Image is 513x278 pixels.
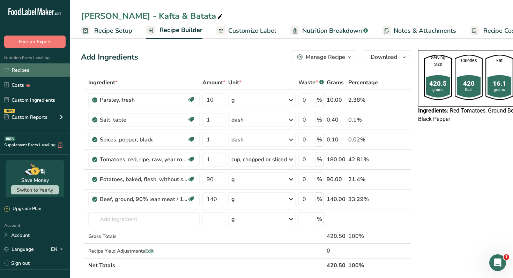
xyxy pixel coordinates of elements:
div: Add Ingredients [81,52,138,63]
div: 0.1% [348,116,378,124]
iframe: Intercom live chat [489,254,506,271]
div: g [231,195,235,203]
a: Recipe Setup [81,23,132,39]
div: 2.38% [348,96,378,104]
div: dash [231,136,244,144]
div: g [231,215,235,223]
div: g [231,96,235,104]
div: 0 [327,247,345,255]
span: Grams [327,78,344,87]
span: Recipe Setup [94,26,132,36]
span: Amount [202,78,225,87]
div: 420.50 [327,232,345,240]
span: Notes & Attachments [394,26,456,36]
span: 1 [504,254,509,260]
div: g [231,175,235,184]
span: Ingredients: [418,107,448,114]
div: dash [231,116,244,124]
span: Edit [145,248,154,254]
span: Customize Label [228,26,276,36]
span: Unit [228,78,241,87]
div: 33.29% [348,195,378,203]
span: Recipe Builder [159,25,202,35]
div: 180.00 [327,155,345,164]
a: Customize Label [216,23,276,39]
div: Calories [455,57,483,64]
th: 100% [347,258,379,272]
span: Nutrition Breakdown [302,26,362,36]
div: NEW [4,109,15,113]
div: Upgrade Plan [4,206,41,213]
button: Switch to Yearly [11,185,59,194]
a: Nutrition Breakdown [290,23,368,39]
div: 42.81% [348,155,378,164]
div: Salt, table [100,116,187,124]
div: Spices, pepper, black [100,136,187,144]
a: Language [4,243,34,255]
div: Tomatoes, red, ripe, raw, year round average [100,155,187,164]
div: Waste [298,78,324,87]
div: cup, chopped or sliced [231,155,287,164]
div: Gross Totals [88,233,200,240]
div: 420.5 [424,79,452,88]
button: Download [362,50,411,64]
div: EN [51,245,66,253]
button: Manage Recipe [291,50,356,64]
span: Switch to Yearly [17,187,53,193]
img: resturant-shape.ead3938.png [455,55,483,100]
a: Notes & Attachments [382,23,456,39]
div: Custom Reports [4,114,47,121]
span: Percentage [348,78,378,87]
div: Kcal [455,87,483,93]
div: 100% [348,232,378,240]
div: [PERSON_NAME] - Kafta & Batata [81,10,224,22]
a: Recipe Builder [146,22,202,39]
div: Manage Recipe [306,53,345,61]
div: 140.00 [327,195,345,203]
img: resturant-shape.ead3938.png [424,55,452,100]
div: Recipe Yield Adjustments [88,247,200,255]
div: grams [424,87,452,93]
th: Net Totals [87,258,325,272]
input: Add Ingredient [88,212,200,226]
div: 0.40 [327,116,345,124]
div: Potatoes, baked, flesh, without salt [100,175,187,184]
div: Save Money [21,177,49,184]
div: Beef, ground, 90% lean meat / 10% fat, loaf, cooked, baked [100,195,187,203]
div: 90.00 [327,175,345,184]
div: 10.00 [327,96,345,104]
div: 21.4% [348,175,378,184]
div: Serving Size [424,55,452,68]
div: Parsley, fresh [100,96,187,104]
button: Hire an Expert [4,36,66,48]
div: 0.10 [327,136,345,144]
div: 420 [455,79,483,88]
span: Download [371,53,397,61]
div: 0.02% [348,136,378,144]
th: 420.50 [325,258,347,272]
div: BETA [5,137,15,141]
span: Ingredient [88,78,118,87]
